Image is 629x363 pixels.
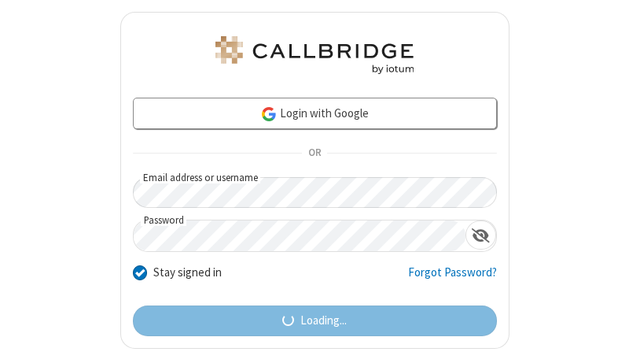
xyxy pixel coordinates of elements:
img: google-icon.png [260,106,278,123]
iframe: Chat [590,322,617,352]
label: Stay signed in [153,264,222,282]
button: Loading... [133,306,497,337]
a: Login with Google [133,98,497,129]
span: Loading... [300,312,347,330]
img: Astra [212,36,417,74]
a: Forgot Password? [408,264,497,294]
div: Show password [465,220,496,250]
input: Password [134,220,465,251]
span: OR [302,143,327,165]
input: Email address or username [133,177,497,208]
